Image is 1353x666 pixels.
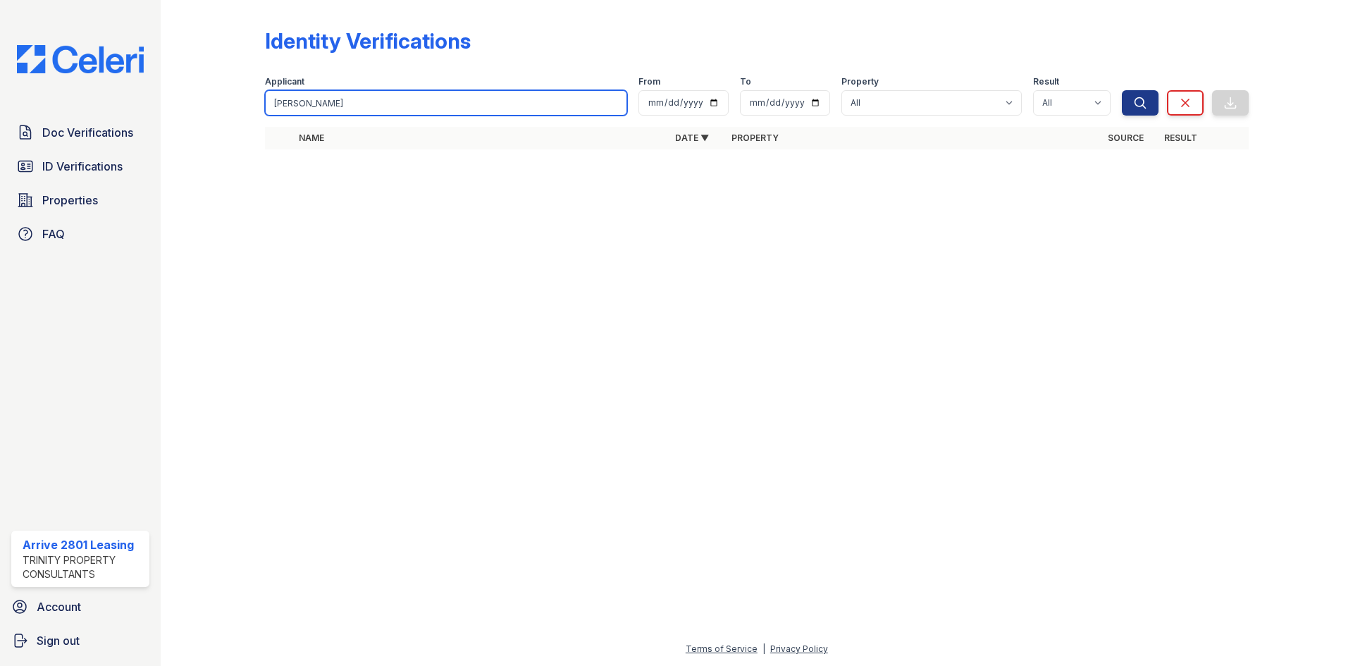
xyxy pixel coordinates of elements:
a: FAQ [11,220,149,248]
a: Properties [11,186,149,214]
a: ID Verifications [11,152,149,180]
div: | [762,643,765,654]
span: ID Verifications [42,158,123,175]
span: Account [37,598,81,615]
a: Name [299,132,324,143]
a: Result [1164,132,1197,143]
label: Result [1033,76,1059,87]
span: Properties [42,192,98,209]
a: Source [1108,132,1144,143]
a: Account [6,593,155,621]
label: To [740,76,751,87]
a: Privacy Policy [770,643,828,654]
a: Doc Verifications [11,118,149,147]
span: Doc Verifications [42,124,133,141]
div: Trinity Property Consultants [23,553,144,581]
label: From [638,76,660,87]
a: Sign out [6,627,155,655]
img: CE_Logo_Blue-a8612792a0a2168367f1c8372b55b34899dd931a85d93a1a3d3e32e68fde9ad4.png [6,45,155,73]
input: Search by name or phone number [265,90,627,116]
label: Property [841,76,879,87]
span: Sign out [37,632,80,649]
div: Arrive 2801 Leasing [23,536,144,553]
a: Date ▼ [675,132,709,143]
a: Property [731,132,779,143]
a: Terms of Service [686,643,758,654]
label: Applicant [265,76,304,87]
span: FAQ [42,226,65,242]
div: Identity Verifications [265,28,471,54]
